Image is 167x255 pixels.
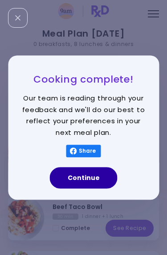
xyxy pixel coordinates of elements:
p: Our team is reading through your feedback and we'll do our best to reflect your preferences in yo... [19,92,148,138]
h3: Cooking complete! [19,67,148,86]
button: Share [66,145,101,157]
button: Continue [50,167,118,188]
div: Close [8,8,28,28]
span: Share [77,148,98,154]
